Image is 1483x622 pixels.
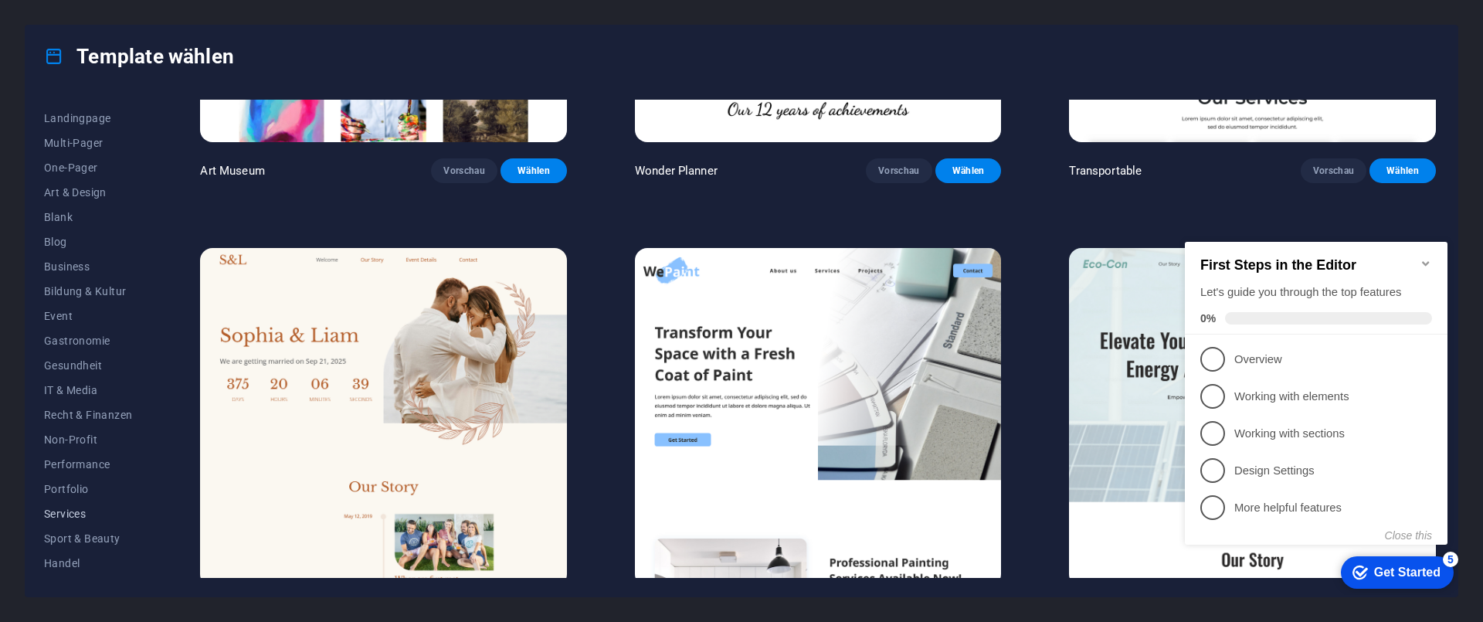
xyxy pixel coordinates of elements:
[1369,158,1436,183] button: Wählen
[206,310,253,322] button: Close this
[44,557,132,569] span: Handel
[44,304,132,328] button: Event
[6,233,269,270] li: Design Settings
[241,38,253,50] div: Minimize checklist
[866,158,932,183] button: Vorschau
[1382,165,1424,177] span: Wählen
[44,131,132,155] button: Multi-Pager
[200,248,567,586] img: S&L
[44,551,132,576] button: Handel
[44,532,132,545] span: Sport & Beauty
[44,279,132,304] button: Bildung & Kultur
[56,206,241,223] p: Working with sections
[44,285,132,297] span: Bildung & Kultur
[56,280,241,297] p: More helpful features
[44,501,132,526] button: Services
[44,328,132,353] button: Gastronomie
[22,38,253,54] h2: First Steps in the Editor
[6,195,269,233] li: Working with sections
[44,458,132,471] span: Performance
[56,243,241,260] p: Design Settings
[878,165,920,177] span: Vorschau
[44,106,132,131] button: Landingpage
[44,236,132,248] span: Blog
[44,433,132,446] span: Non-Profit
[44,161,132,174] span: One-Pager
[44,260,132,273] span: Business
[44,353,132,378] button: Gesundheit
[44,180,132,205] button: Art & Design
[635,248,1002,586] img: WePaint
[44,229,132,254] button: Blog
[44,112,132,124] span: Landingpage
[501,158,567,183] button: Wählen
[162,337,275,369] div: Get Started 5 items remaining, 0% complete
[44,409,132,421] span: Recht & Finanzen
[200,163,264,178] p: Art Museum
[44,384,132,396] span: IT & Media
[44,576,132,600] button: Reisen
[44,427,132,452] button: Non-Profit
[44,186,132,199] span: Art & Design
[44,254,132,279] button: Business
[431,158,497,183] button: Vorschau
[44,359,132,372] span: Gesundheit
[6,121,269,158] li: Overview
[44,526,132,551] button: Sport & Beauty
[44,205,132,229] button: Blank
[948,165,989,177] span: Wählen
[56,169,241,185] p: Working with elements
[44,508,132,520] span: Services
[44,155,132,180] button: One-Pager
[44,403,132,427] button: Recht & Finanzen
[44,378,132,403] button: IT & Media
[1313,165,1355,177] span: Vorschau
[44,137,132,149] span: Multi-Pager
[44,44,234,69] h4: Template wählen
[44,452,132,477] button: Performance
[635,163,718,178] p: Wonder Planner
[44,335,132,347] span: Gastronomie
[44,477,132,501] button: Portfolio
[6,270,269,307] li: More helpful features
[935,158,1002,183] button: Wählen
[1069,248,1436,586] img: Eco-Con
[22,93,46,105] span: 0%
[264,332,280,348] div: 5
[513,165,555,177] span: Wählen
[1301,158,1367,183] button: Vorschau
[22,65,253,81] div: Let's guide you through the top features
[443,165,485,177] span: Vorschau
[44,310,132,322] span: Event
[195,346,262,360] div: Get Started
[44,483,132,495] span: Portfolio
[44,211,132,223] span: Blank
[1069,163,1142,178] p: Transportable
[56,132,241,148] p: Overview
[6,158,269,195] li: Working with elements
